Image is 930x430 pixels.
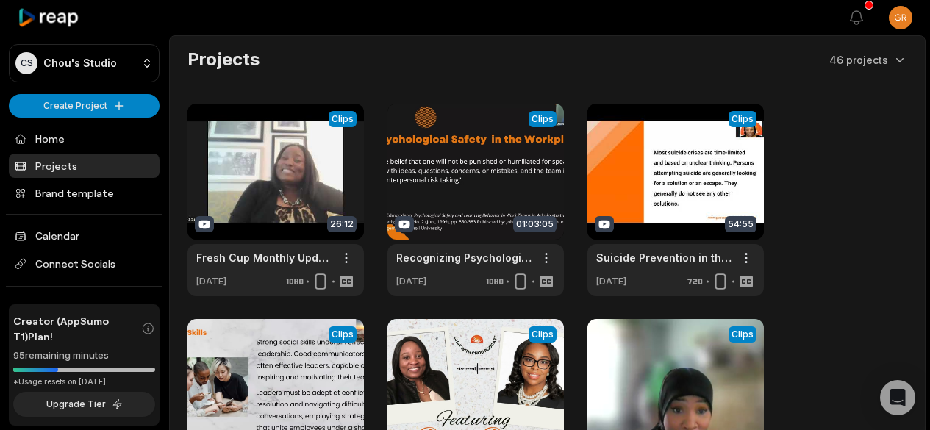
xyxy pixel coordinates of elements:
div: CS [15,52,37,74]
a: Brand template [9,181,160,205]
span: Connect Socials [9,251,160,277]
button: Create Project [9,94,160,118]
button: 46 projects [829,52,907,68]
div: 95 remaining minutes [13,348,155,363]
span: Creator (AppSumo T1) Plan! [13,313,141,344]
a: Home [9,126,160,151]
p: Chou's Studio [43,57,117,70]
a: Fresh Cup Monthly Updates - [DATE] [196,250,332,265]
a: Recognizing Psychological Safety Hazards - 1 [396,250,532,265]
a: Suicide Prevention in the Workplace [596,250,732,265]
a: Projects [9,154,160,178]
button: Upgrade Tier [13,392,155,417]
h2: Projects [187,48,260,71]
a: Calendar [9,223,160,248]
div: *Usage resets on [DATE] [13,376,155,387]
div: Open Intercom Messenger [880,380,915,415]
